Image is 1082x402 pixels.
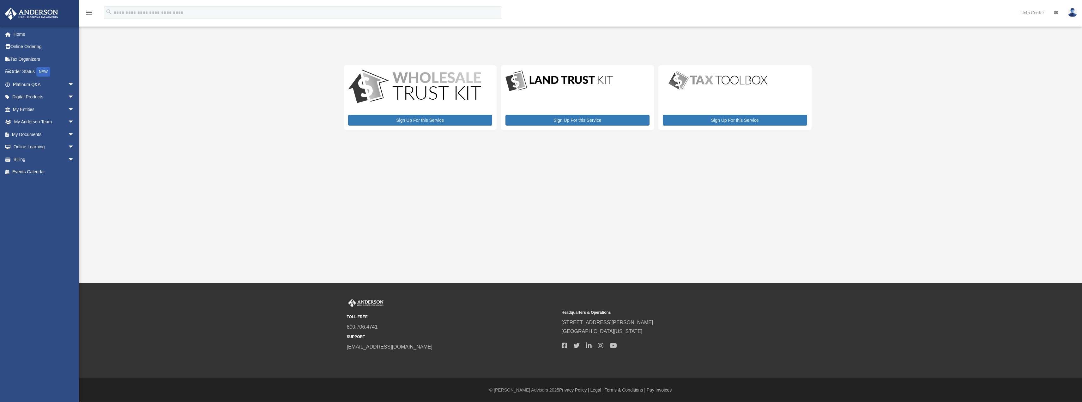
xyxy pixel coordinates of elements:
[559,387,589,393] a: Privacy Policy |
[4,28,84,40] a: Home
[663,115,807,126] a: Sign Up For this Service
[4,53,84,65] a: Tax Organizers
[348,70,481,105] img: WS-Trust-Kit-lgo-1.jpg
[4,166,84,178] a: Events Calendar
[4,141,84,153] a: Online Learningarrow_drop_down
[590,387,604,393] a: Legal |
[1068,8,1077,17] img: User Pic
[4,116,84,128] a: My Anderson Teamarrow_drop_down
[647,387,672,393] a: Pay Invoices
[68,103,81,116] span: arrow_drop_down
[505,70,613,93] img: LandTrust_lgo-1.jpg
[68,78,81,91] span: arrow_drop_down
[68,141,81,154] span: arrow_drop_down
[4,103,84,116] a: My Entitiesarrow_drop_down
[347,334,557,340] small: SUPPORT
[4,40,84,53] a: Online Ordering
[4,91,81,103] a: Digital Productsarrow_drop_down
[562,309,772,316] small: Headquarters & Operations
[106,9,112,15] i: search
[68,153,81,166] span: arrow_drop_down
[4,153,84,166] a: Billingarrow_drop_down
[347,324,378,330] a: 800.706.4741
[85,11,93,16] a: menu
[663,70,773,92] img: taxtoolbox_new-1.webp
[36,67,50,77] div: NEW
[562,320,653,325] a: [STREET_ADDRESS][PERSON_NAME]
[4,78,84,91] a: Platinum Q&Aarrow_drop_down
[562,329,643,334] a: [GEOGRAPHIC_DATA][US_STATE]
[4,128,84,141] a: My Documentsarrow_drop_down
[79,386,1082,394] div: © [PERSON_NAME] Advisors 2025
[3,8,60,20] img: Anderson Advisors Platinum Portal
[347,344,432,349] a: [EMAIL_ADDRESS][DOMAIN_NAME]
[605,387,645,393] a: Terms & Conditions |
[347,314,557,320] small: TOLL FREE
[68,116,81,129] span: arrow_drop_down
[68,91,81,104] span: arrow_drop_down
[68,128,81,141] span: arrow_drop_down
[4,65,84,78] a: Order StatusNEW
[348,115,492,126] a: Sign Up For this Service
[505,115,650,126] a: Sign Up For this Service
[85,9,93,16] i: menu
[347,299,385,307] img: Anderson Advisors Platinum Portal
